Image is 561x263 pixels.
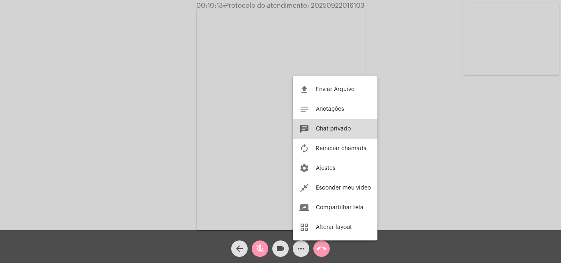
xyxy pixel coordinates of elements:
[299,144,309,153] mat-icon: autorenew
[316,165,336,171] span: Ajustes
[316,205,363,210] span: Compartilhar tela
[316,126,351,132] span: Chat privado
[299,124,309,134] mat-icon: chat
[299,183,309,193] mat-icon: close_fullscreen
[316,106,344,112] span: Anotações
[316,224,352,230] span: Alterar layout
[299,85,309,94] mat-icon: file_upload
[299,222,309,232] mat-icon: grid_view
[299,163,309,173] mat-icon: settings
[316,185,371,191] span: Esconder meu vídeo
[316,146,367,151] span: Reiniciar chamada
[299,203,309,213] mat-icon: screen_share
[316,87,354,92] span: Enviar Arquivo
[299,104,309,114] mat-icon: notes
